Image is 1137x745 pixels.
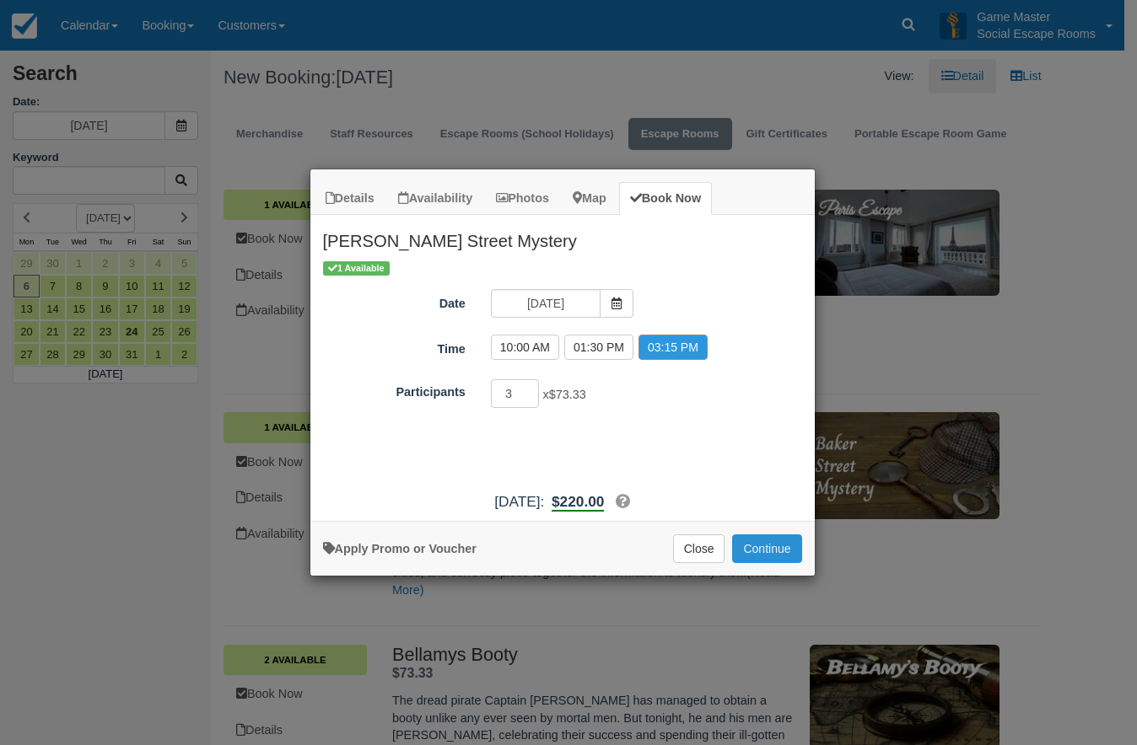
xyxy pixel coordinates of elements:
[310,215,815,259] h2: [PERSON_NAME] Street Mystery
[564,335,633,360] label: 01:30 PM
[310,491,815,512] div: [DATE]:
[639,335,708,360] label: 03:15 PM
[315,182,385,215] a: Details
[732,534,801,563] button: Add to Booking
[562,182,617,215] a: Map
[619,182,712,215] a: Book Now
[542,388,585,401] span: x
[549,388,586,401] span: $73.33
[310,335,478,358] label: Time
[310,378,478,401] label: Participants
[310,215,815,512] div: Item Modal
[310,289,478,313] label: Date
[491,335,559,360] label: 10:00 AM
[485,182,560,215] a: Photos
[552,493,604,510] span: $220.00
[491,379,540,408] input: Participants
[323,261,390,276] span: 1 Available
[323,542,477,555] a: Apply Voucher
[673,534,725,563] button: Close
[387,182,483,215] a: Availability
